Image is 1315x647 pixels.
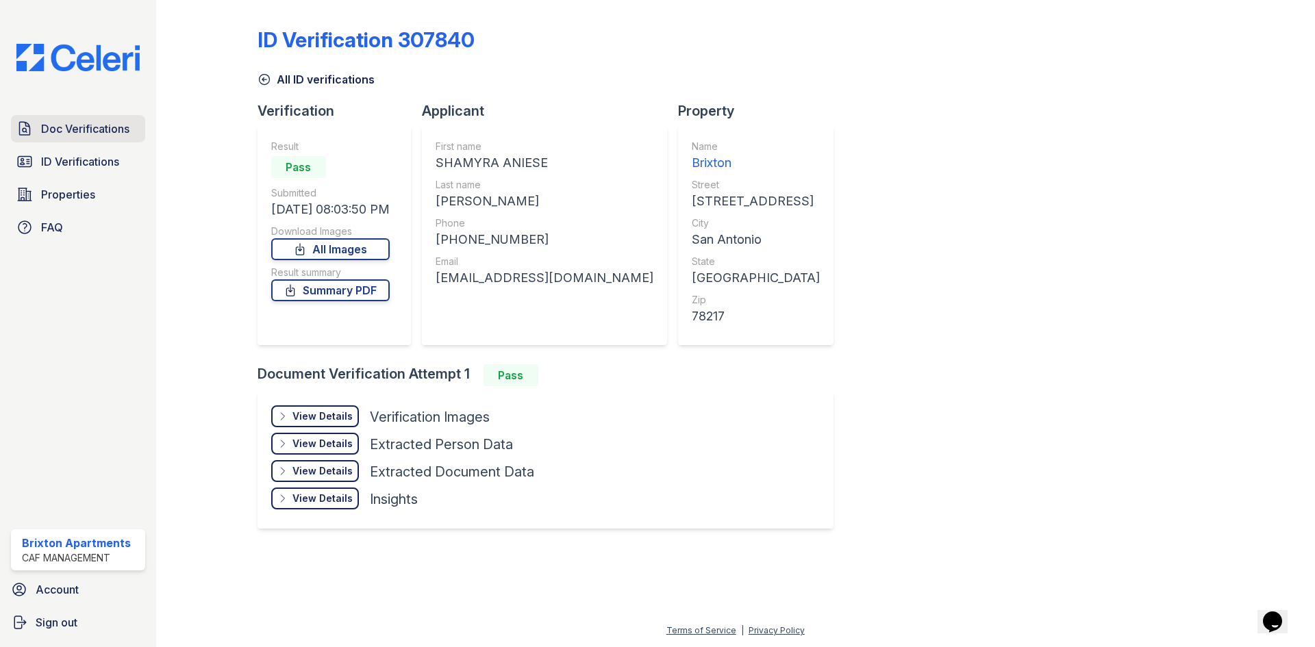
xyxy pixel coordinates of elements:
[370,490,418,509] div: Insights
[11,115,145,142] a: Doc Verifications
[436,216,653,230] div: Phone
[11,181,145,208] a: Properties
[22,551,131,565] div: CAF Management
[692,216,820,230] div: City
[41,153,119,170] span: ID Verifications
[692,293,820,307] div: Zip
[11,148,145,175] a: ID Verifications
[41,219,63,236] span: FAQ
[271,225,390,238] div: Download Images
[692,153,820,173] div: Brixton
[1257,592,1301,633] iframe: chat widget
[666,625,736,635] a: Terms of Service
[271,156,326,178] div: Pass
[271,279,390,301] a: Summary PDF
[258,364,844,386] div: Document Verification Attempt 1
[271,140,390,153] div: Result
[292,437,353,451] div: View Details
[271,186,390,200] div: Submitted
[36,581,79,598] span: Account
[692,192,820,211] div: [STREET_ADDRESS]
[484,364,538,386] div: Pass
[422,101,678,120] div: Applicant
[370,462,534,481] div: Extracted Document Data
[749,625,805,635] a: Privacy Policy
[436,178,653,192] div: Last name
[271,266,390,279] div: Result summary
[436,140,653,153] div: First name
[370,407,490,427] div: Verification Images
[692,307,820,326] div: 78217
[258,101,422,120] div: Verification
[692,140,820,173] a: Name Brixton
[436,268,653,288] div: [EMAIL_ADDRESS][DOMAIN_NAME]
[271,238,390,260] a: All Images
[292,492,353,505] div: View Details
[436,192,653,211] div: [PERSON_NAME]
[692,178,820,192] div: Street
[436,255,653,268] div: Email
[741,625,744,635] div: |
[5,44,151,71] img: CE_Logo_Blue-a8612792a0a2168367f1c8372b55b34899dd931a85d93a1a3d3e32e68fde9ad4.png
[692,268,820,288] div: [GEOGRAPHIC_DATA]
[41,120,129,137] span: Doc Verifications
[5,576,151,603] a: Account
[370,435,513,454] div: Extracted Person Data
[678,101,844,120] div: Property
[692,230,820,249] div: San Antonio
[436,153,653,173] div: SHAMYRA ANIESE
[41,186,95,203] span: Properties
[258,27,475,52] div: ID Verification 307840
[692,140,820,153] div: Name
[692,255,820,268] div: State
[36,614,77,631] span: Sign out
[292,409,353,423] div: View Details
[5,609,151,636] a: Sign out
[22,535,131,551] div: Brixton Apartments
[436,230,653,249] div: [PHONE_NUMBER]
[11,214,145,241] a: FAQ
[292,464,353,478] div: View Details
[271,200,390,219] div: [DATE] 08:03:50 PM
[258,71,375,88] a: All ID verifications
